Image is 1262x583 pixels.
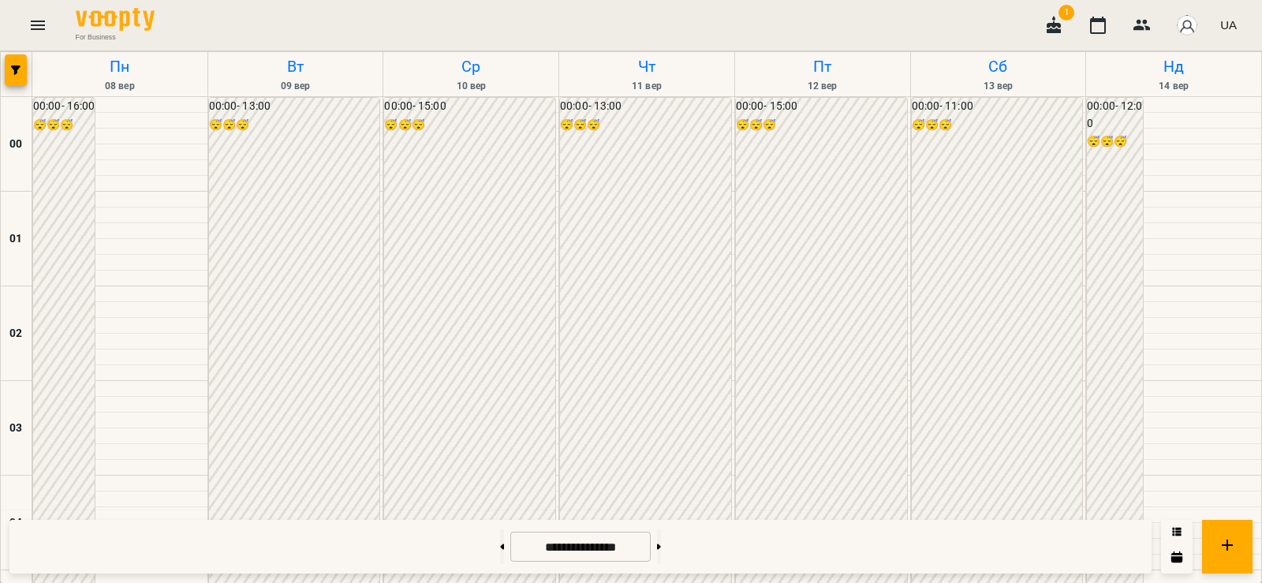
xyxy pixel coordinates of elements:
h6: 00:00 - 11:00 [912,98,1083,115]
h6: Нд [1088,54,1259,79]
h6: 00:00 - 13:00 [209,98,380,115]
h6: 02 [9,325,22,342]
h6: 00:00 - 12:00 [1087,98,1143,132]
span: For Business [76,32,155,42]
h6: 😴😴😴 [384,117,555,134]
h6: 😴😴😴 [33,117,95,134]
h6: 😴😴😴 [1087,133,1143,151]
h6: 11 вер [562,79,732,94]
span: 1 [1059,5,1074,21]
h6: 14 вер [1088,79,1259,94]
h6: 😴😴😴 [560,117,731,134]
h6: 09 вер [211,79,381,94]
h6: 😴😴😴 [912,117,1083,134]
h6: 00 [9,136,22,153]
h6: Пн [35,54,205,79]
h6: 13 вер [913,79,1084,94]
h6: 08 вер [35,79,205,94]
img: Voopty Logo [76,8,155,31]
h6: Сб [913,54,1084,79]
h6: Чт [562,54,732,79]
h6: 10 вер [386,79,556,94]
h6: 00:00 - 15:00 [736,98,907,115]
img: avatar_s.png [1176,14,1198,36]
span: UA [1220,17,1237,33]
button: Menu [19,6,57,44]
h6: 03 [9,420,22,437]
h6: 00:00 - 13:00 [560,98,731,115]
button: UA [1214,10,1243,39]
h6: 12 вер [737,79,908,94]
h6: Вт [211,54,381,79]
h6: 😴😴😴 [736,117,907,134]
h6: 01 [9,230,22,248]
h6: Ср [386,54,556,79]
h6: 00:00 - 16:00 [33,98,95,115]
h6: 00:00 - 15:00 [384,98,555,115]
h6: Пт [737,54,908,79]
h6: 😴😴😴 [209,117,380,134]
